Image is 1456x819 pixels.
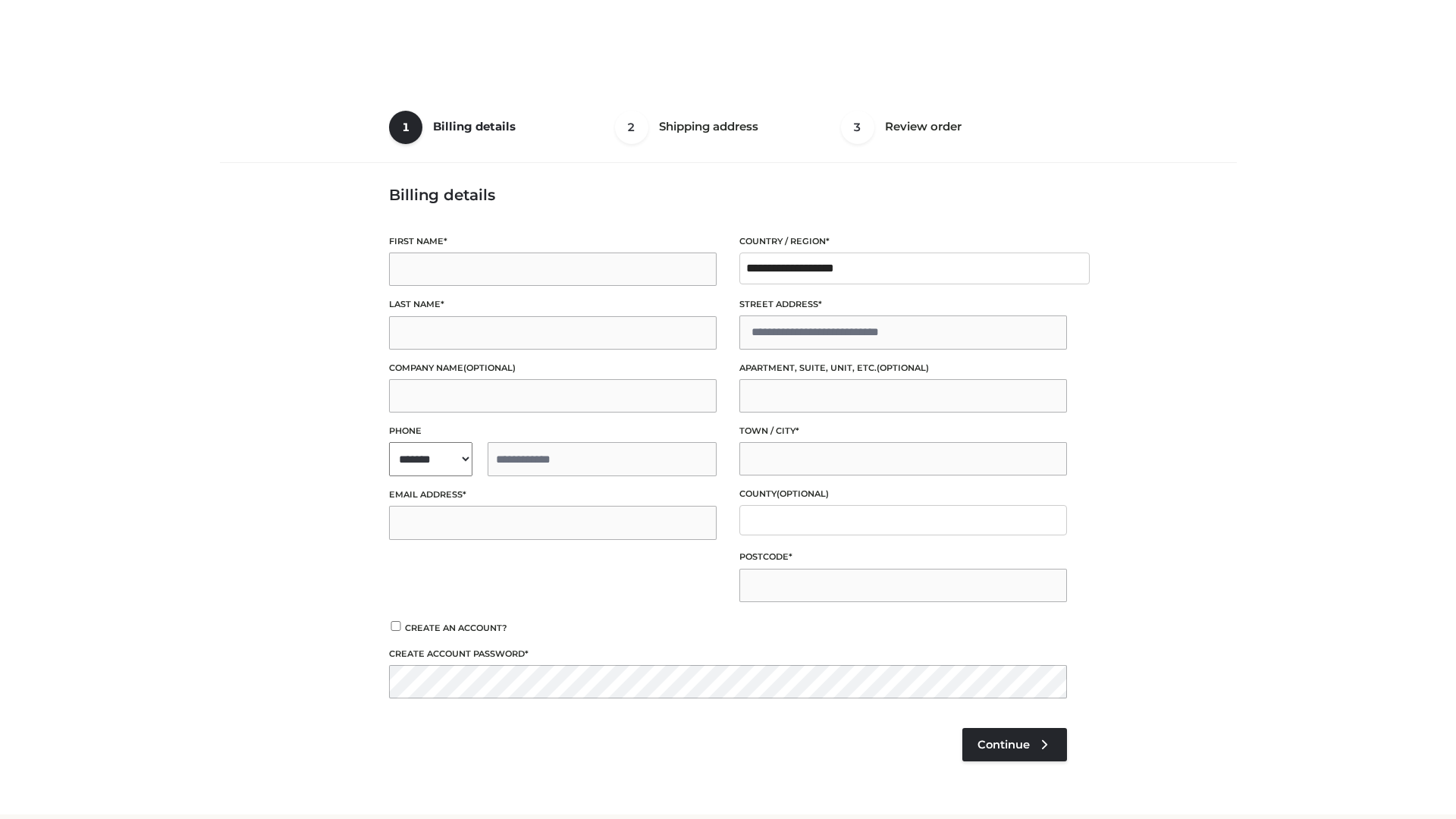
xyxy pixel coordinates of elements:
span: (optional) [877,362,929,373]
a: Continue [962,728,1067,761]
label: First name [389,234,717,249]
span: Continue [977,738,1030,752]
span: Shipping address [659,119,758,133]
span: (optional) [777,488,829,499]
label: Last name [389,297,717,312]
label: Phone [389,424,717,438]
label: Email address [389,488,717,502]
h3: Billing details [389,186,1067,204]
label: Apartment, suite, unit, etc. [739,361,1067,375]
label: Create account password [389,647,1067,661]
label: Street address [739,297,1067,312]
span: (optional) [463,362,516,373]
label: Company name [389,361,717,375]
span: Billing details [433,119,516,133]
label: County [739,487,1067,501]
span: 3 [841,111,874,144]
label: Town / City [739,424,1067,438]
span: Create an account? [405,623,507,633]
input: Create an account? [389,621,403,631]
span: 1 [389,111,422,144]
label: Postcode [739,550,1067,564]
span: 2 [615,111,648,144]
label: Country / Region [739,234,1067,249]
span: Review order [885,119,962,133]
